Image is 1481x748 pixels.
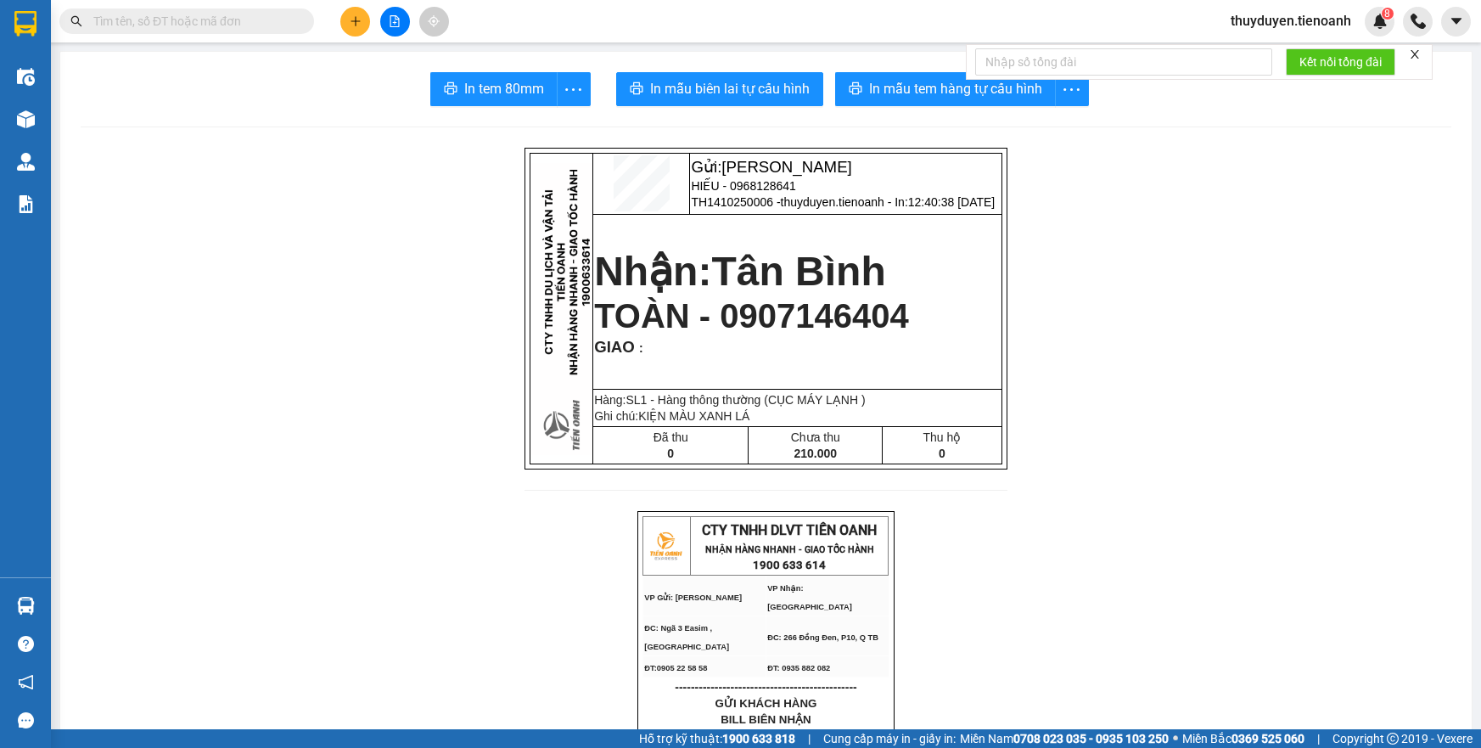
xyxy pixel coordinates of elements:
[639,729,795,748] span: Hỗ trợ kỹ thuật:
[1449,14,1464,29] span: caret-down
[70,15,82,27] span: search
[808,729,811,748] span: |
[650,78,810,99] span: In mẫu biên lai tự cấu hình
[17,597,35,615] img: warehouse-icon
[444,82,457,98] span: printer
[823,729,956,748] span: Cung cấp máy in - giấy in:
[1317,729,1320,748] span: |
[715,697,817,710] span: GỬI KHÁCH HÀNG
[722,732,795,745] strong: 1900 633 818
[630,82,643,98] span: printer
[869,78,1042,99] span: In mẫu tem hàng tự cấu hình
[1387,733,1399,745] span: copyright
[18,636,34,652] span: question-circle
[691,195,995,209] span: TH1410250006 -
[767,664,830,672] span: ĐT: 0935 882 082
[721,158,851,176] span: [PERSON_NAME]
[691,158,851,176] span: Gửi:
[711,249,885,294] span: Tân Bình
[1231,732,1304,745] strong: 0369 525 060
[908,195,995,209] span: 12:40:38 [DATE]
[791,430,840,444] span: Chưa thu
[767,633,878,642] span: ĐC: 266 Đồng Đen, P10, Q TB
[594,338,635,356] span: GIAO
[638,409,749,423] span: KIỆN MÀU XANH LÁ
[1013,732,1169,745] strong: 0708 023 035 - 0935 103 250
[1217,10,1365,31] span: thuyduyen.tienoanh
[17,153,35,171] img: warehouse-icon
[430,72,558,106] button: printerIn tem 80mm
[389,15,401,27] span: file-add
[558,79,590,100] span: more
[939,447,945,460] span: 0
[1411,14,1426,29] img: phone-icon
[975,48,1272,76] input: Nhập số tổng đài
[1286,48,1395,76] button: Kết nối tổng đài
[644,664,707,672] span: ĐT:0905 22 58 58
[18,712,34,728] span: message
[1409,48,1421,60] span: close
[702,522,877,538] span: CTY TNHH DLVT TIẾN OANH
[557,72,591,106] button: more
[635,341,643,355] span: :
[849,82,862,98] span: printer
[654,430,688,444] span: Đã thu
[616,72,823,106] button: printerIn mẫu biên lai tự cấu hình
[923,430,962,444] span: Thu hộ
[1299,53,1382,71] span: Kết nối tổng đài
[1055,72,1089,106] button: more
[594,409,749,423] span: Ghi chú:
[594,297,909,335] span: TOÀN - 0907146404
[641,393,866,407] span: 1 - Hàng thông thường (CỤC MÁY LẠNH )
[380,7,410,37] button: file-add
[350,15,362,27] span: plus
[644,525,687,567] img: logo
[93,12,294,31] input: Tìm tên, số ĐT hoặc mã đơn
[1441,7,1471,37] button: caret-down
[691,179,795,193] span: HIẾU - 0968128641
[17,195,35,213] img: solution-icon
[960,729,1169,748] span: Miền Nam
[644,624,729,651] span: ĐC: Ngã 3 Easim ,[GEOGRAPHIC_DATA]
[721,713,811,726] span: BILL BIÊN NHẬN
[14,11,36,37] img: logo-vxr
[675,680,856,694] span: ----------------------------------------------
[1382,8,1394,20] sup: 8
[781,195,996,209] span: thuyduyen.tienoanh - In:
[767,584,852,611] span: VP Nhận: [GEOGRAPHIC_DATA]
[705,544,874,555] strong: NHẬN HÀNG NHANH - GIAO TỐC HÀNH
[753,559,826,571] strong: 1900 633 614
[594,249,886,294] strong: Nhận:
[17,110,35,128] img: warehouse-icon
[18,674,34,690] span: notification
[464,78,544,99] span: In tem 80mm
[428,15,440,27] span: aim
[667,447,674,460] span: 0
[644,593,742,602] span: VP Gửi: [PERSON_NAME]
[1384,8,1390,20] span: 8
[1182,729,1304,748] span: Miền Bắc
[835,72,1056,106] button: printerIn mẫu tem hàng tự cấu hình
[594,393,865,407] span: Hàng:SL
[1372,14,1388,29] img: icon-new-feature
[1173,735,1178,742] span: ⚪️
[419,7,449,37] button: aim
[1056,79,1088,100] span: more
[794,447,837,460] span: 210.000
[340,7,370,37] button: plus
[17,68,35,86] img: warehouse-icon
